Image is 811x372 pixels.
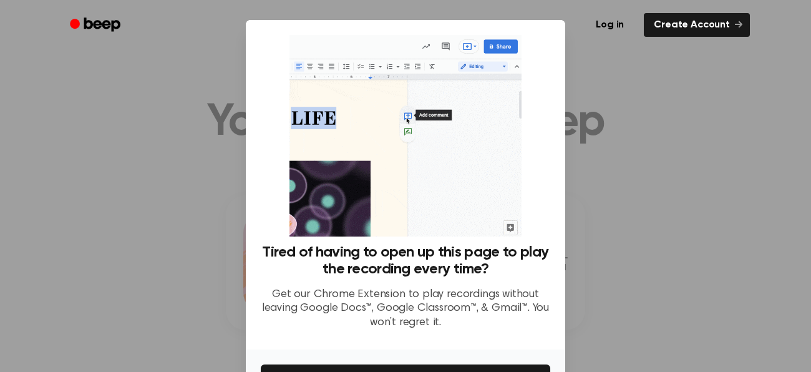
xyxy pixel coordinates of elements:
[644,13,750,37] a: Create Account
[289,35,521,237] img: Beep extension in action
[583,11,636,39] a: Log in
[261,244,550,278] h3: Tired of having to open up this page to play the recording every time?
[61,13,132,37] a: Beep
[261,288,550,330] p: Get our Chrome Extension to play recordings without leaving Google Docs™, Google Classroom™, & Gm...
